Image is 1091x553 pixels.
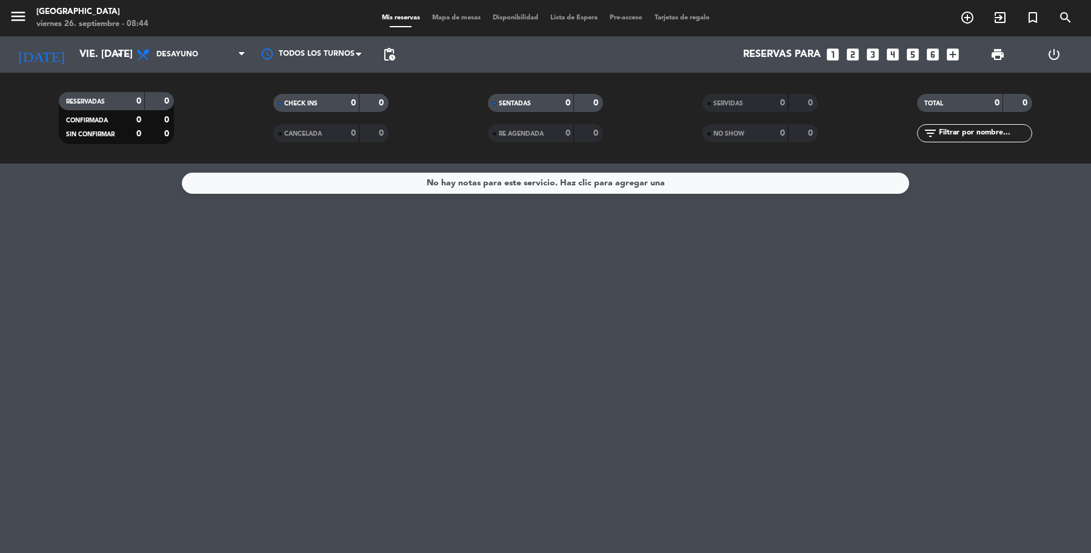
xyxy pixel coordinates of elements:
i: add_box [945,47,961,62]
div: No hay notas para este servicio. Haz clic para agregar una [427,176,665,190]
div: [GEOGRAPHIC_DATA] [36,6,148,18]
i: turned_in_not [1026,10,1040,25]
strong: 0 [780,99,785,107]
strong: 0 [566,129,570,137]
i: looks_3 [865,47,881,62]
i: looks_4 [885,47,901,62]
strong: 0 [379,99,386,107]
i: menu [9,7,27,25]
strong: 0 [164,116,172,124]
span: Pre-acceso [604,15,649,21]
strong: 0 [164,97,172,105]
span: SIN CONFIRMAR [66,131,115,137]
strong: 0 [1023,99,1030,107]
button: menu [9,7,27,30]
strong: 0 [379,129,386,137]
i: arrow_drop_down [113,47,127,62]
span: CONFIRMADA [66,118,108,124]
strong: 0 [780,129,785,137]
span: Disponibilidad [487,15,544,21]
i: filter_list [923,126,938,141]
i: [DATE] [9,41,73,68]
div: LOG OUT [1026,36,1082,73]
span: Lista de Espera [544,15,604,21]
i: looks_6 [925,47,941,62]
strong: 0 [351,99,356,107]
i: looks_two [845,47,861,62]
span: Mapa de mesas [426,15,487,21]
span: RESERVADAS [66,99,105,105]
i: looks_one [825,47,841,62]
i: add_circle_outline [960,10,975,25]
strong: 0 [995,99,999,107]
strong: 0 [164,130,172,138]
div: viernes 26. septiembre - 08:44 [36,18,148,30]
span: CANCELADA [284,131,322,137]
input: Filtrar por nombre... [938,127,1032,140]
strong: 0 [136,130,141,138]
span: pending_actions [382,47,396,62]
strong: 0 [593,129,601,137]
strong: 0 [808,99,815,107]
span: SENTADAS [499,101,531,107]
strong: 0 [593,99,601,107]
span: print [990,47,1005,62]
strong: 0 [136,97,141,105]
i: search [1058,10,1073,25]
span: SERVIDAS [713,101,743,107]
strong: 0 [351,129,356,137]
span: RE AGENDADA [499,131,544,137]
i: looks_5 [905,47,921,62]
span: Reservas para [743,49,821,61]
span: TOTAL [924,101,943,107]
span: Desayuno [156,50,198,59]
strong: 0 [808,129,815,137]
i: exit_to_app [993,10,1007,25]
span: NO SHOW [713,131,744,137]
span: Tarjetas de regalo [649,15,716,21]
span: CHECK INS [284,101,318,107]
strong: 0 [136,116,141,124]
span: Mis reservas [376,15,426,21]
i: power_settings_new [1047,47,1061,62]
strong: 0 [566,99,570,107]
